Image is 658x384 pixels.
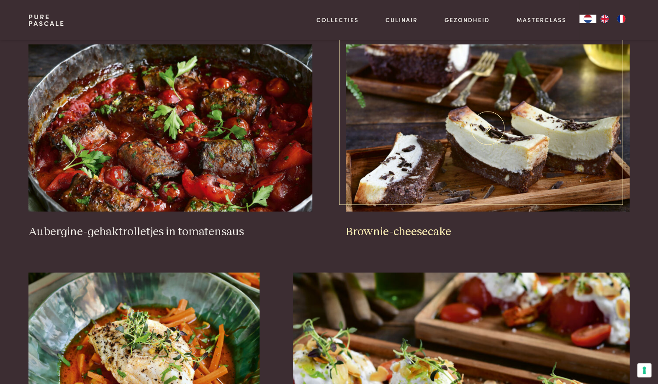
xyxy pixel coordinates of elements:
[637,363,651,377] button: Uw voorkeuren voor toestemming voor trackingtechnologieën
[579,15,630,23] aside: Language selected: Nederlands
[346,44,630,211] img: Brownie-cheesecake
[316,15,359,24] a: Collecties
[28,44,312,239] a: Aubergine-gehaktrolletjes in tomatensaus Aubergine-gehaktrolletjes in tomatensaus
[386,15,418,24] a: Culinair
[516,15,566,24] a: Masterclass
[596,15,613,23] a: EN
[579,15,596,23] a: NL
[346,225,630,239] h3: Brownie-cheesecake
[613,15,630,23] a: FR
[596,15,630,23] ul: Language list
[28,13,65,27] a: PurePascale
[28,44,312,211] img: Aubergine-gehaktrolletjes in tomatensaus
[28,225,312,239] h3: Aubergine-gehaktrolletjes in tomatensaus
[346,44,630,239] a: Brownie-cheesecake Brownie-cheesecake
[579,15,596,23] div: Language
[445,15,490,24] a: Gezondheid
